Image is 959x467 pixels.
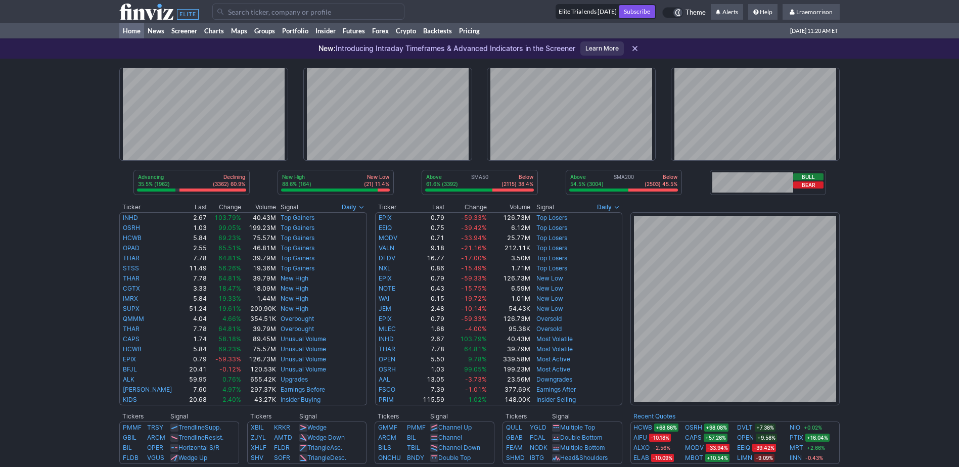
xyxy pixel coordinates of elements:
span: Desc. [330,454,346,461]
span: -33.94% [461,234,487,242]
a: THAR [123,274,140,282]
a: HCWB [123,345,142,353]
a: Top Losers [536,224,567,231]
a: Wedge Down [307,434,345,441]
th: Volume [487,202,531,212]
td: 0.75 [410,223,445,233]
span: -15.49% [461,264,487,272]
td: 126.73M [487,273,531,284]
td: 1.74 [185,334,207,344]
td: 40.43M [487,334,531,344]
button: Bull [793,173,824,180]
td: 39.79M [487,344,531,354]
td: 11.49 [185,263,207,273]
a: VGUS [147,454,164,461]
span: 19.61% [218,305,241,312]
a: Earnings After [536,386,576,393]
td: 3.50M [487,253,531,263]
td: 40.43M [242,212,277,223]
a: NIO [790,423,800,433]
td: 7.78 [410,344,445,354]
a: INHD [379,335,394,343]
th: Ticker [375,202,410,212]
td: 16.77 [410,253,445,263]
span: 103.79% [460,335,487,343]
a: EEIQ [737,443,750,453]
a: NODK [530,444,547,451]
a: IINN [790,453,802,463]
a: Learn More [580,41,624,56]
a: Top Gainers [281,264,314,272]
a: Downgrades [536,376,572,383]
td: 2.67 [185,212,207,223]
span: [DATE] 11:20 AM ET [790,23,838,38]
p: Above [570,173,604,180]
a: Futures [339,23,369,38]
a: EPIX [379,274,392,282]
span: Lraemorrison [796,8,833,16]
span: -59.33% [461,315,487,322]
td: 5.84 [185,294,207,304]
span: Theme [686,7,706,18]
a: BILS [378,444,391,451]
td: 0.79 [410,314,445,324]
a: CAPS [685,433,702,443]
span: Daily [597,202,612,212]
a: Subscribe [619,5,655,18]
a: Most Volatile [536,345,573,353]
a: TriangleDesc. [307,454,346,461]
span: 9.78% [468,355,487,363]
a: TRSY [147,424,163,431]
a: SHMD [506,454,525,461]
a: ZJYL [251,434,266,441]
th: Last [185,202,207,212]
a: TriangleAsc. [307,444,342,451]
td: 95.38K [487,324,531,334]
td: 126.73M [487,212,531,223]
a: YGLD [530,424,546,431]
a: News [144,23,168,38]
span: Daily [342,202,356,212]
a: Maps [227,23,251,38]
a: New Low [536,305,563,312]
b: Recent Quotes [633,412,675,420]
a: PMMF [123,424,142,431]
td: 20.41 [185,364,207,375]
a: Crypto [392,23,420,38]
td: 6.59M [487,284,531,294]
td: 39.79M [242,253,277,263]
a: NXL [379,264,391,272]
a: New High [281,285,308,292]
a: JEM [379,305,391,312]
a: GMMF [378,424,397,431]
td: 5.84 [185,344,207,354]
a: LIMN [737,453,752,463]
p: Below [501,173,533,180]
span: -59.33% [215,355,241,363]
a: Portfolio [279,23,312,38]
p: Below [645,173,677,180]
td: 19.36M [242,263,277,273]
td: 9.18 [410,243,445,253]
span: -59.33% [461,274,487,282]
td: 339.58M [487,354,531,364]
a: OSRH [123,224,140,231]
a: Top Gainers [281,244,314,252]
p: 88.6% (164) [282,180,311,188]
a: Oversold [536,325,562,333]
span: 4.66% [222,315,241,322]
a: MODV [685,443,704,453]
a: Overbought [281,325,314,333]
td: 126.73M [487,314,531,324]
td: 1.71M [487,263,531,273]
span: 64.81% [218,325,241,333]
th: Last [410,202,445,212]
td: 0.71 [410,233,445,243]
td: 51.24 [185,304,207,314]
button: Signals interval [339,202,367,212]
a: EPIX [379,315,392,322]
input: Search [212,4,404,20]
a: Insider Buying [281,396,321,403]
p: Declining [213,173,245,180]
td: 7.78 [185,324,207,334]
